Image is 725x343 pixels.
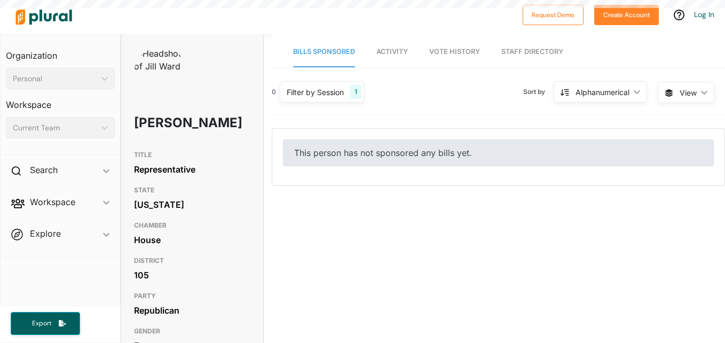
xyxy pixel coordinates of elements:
div: Alphanumerical [576,87,629,98]
a: Create Account [594,9,659,20]
span: Bills Sponsored [293,48,355,56]
a: Log In [694,10,714,19]
div: 1 [350,85,361,99]
div: Representative [134,161,250,177]
a: Staff Directory [501,37,563,67]
h3: DISTRICT [134,254,250,267]
h3: PARTY [134,290,250,302]
span: Sort by [523,87,554,97]
div: Filter by Session [287,87,344,98]
div: Current Team [13,122,97,134]
div: This person has not sponsored any bills yet. [283,139,714,166]
div: [US_STATE] [134,197,250,213]
h3: TITLE [134,149,250,161]
button: Create Account [594,5,659,25]
div: 105 [134,267,250,283]
span: Export [25,319,59,328]
button: Request Demo [523,5,584,25]
span: Vote History [429,48,480,56]
img: Headshot of Jill Ward [134,47,187,73]
h2: Search [30,164,58,176]
h3: Organization [6,40,115,64]
div: Personal [13,73,97,84]
h3: GENDER [134,325,250,338]
button: Export [11,312,80,335]
span: View [680,87,697,98]
div: Republican [134,302,250,318]
h3: STATE [134,184,250,197]
a: Vote History [429,37,480,67]
a: Activity [376,37,408,67]
a: Bills Sponsored [293,37,355,67]
div: 0 [272,87,276,97]
h3: Workspace [6,89,115,113]
h3: CHAMBER [134,219,250,232]
span: Activity [376,48,408,56]
div: House [134,232,250,248]
h1: [PERSON_NAME] [134,107,204,139]
a: Request Demo [523,9,584,20]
